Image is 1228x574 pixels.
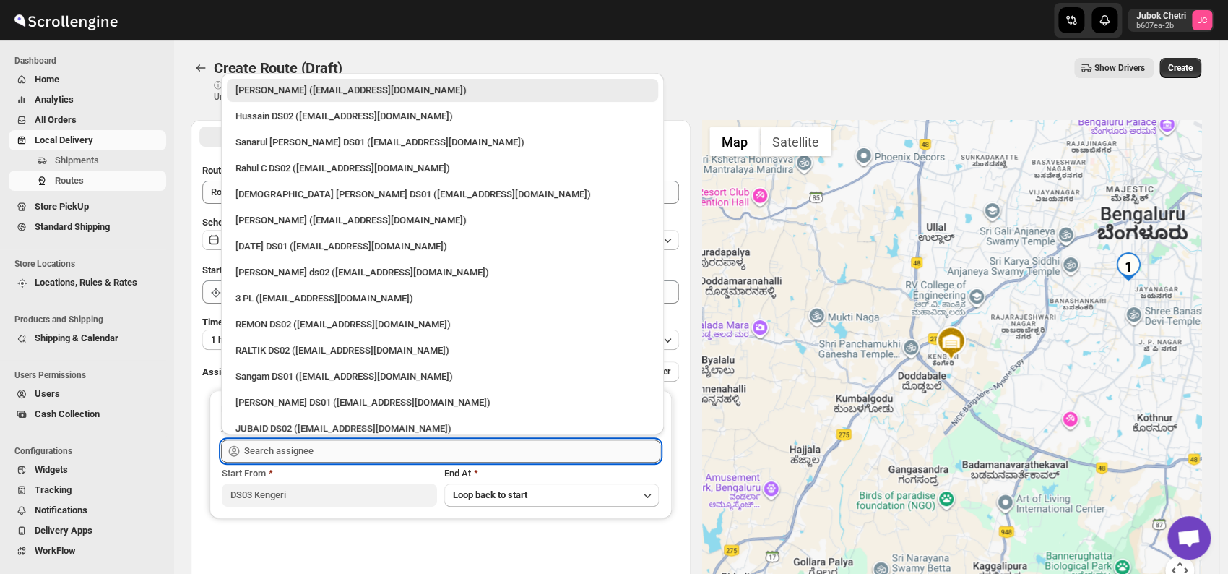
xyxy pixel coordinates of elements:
span: Time Per Stop [202,317,261,327]
li: Rahul Chopra (pukhraj@home-run.co) [221,79,664,102]
button: Show Drivers [1074,58,1154,78]
span: Scheduled for [202,217,260,228]
button: Locations, Rules & Rates [9,273,166,293]
input: Eg: Bengaluru Route [202,181,679,204]
span: Widgets [35,464,68,475]
button: Routes [9,171,166,191]
li: REMON DS02 (kesame7468@btcours.com) [221,310,664,336]
button: Analytics [9,90,166,110]
img: ScrollEngine [12,2,120,38]
li: Sanarul Haque DS01 (fefifag638@adosnan.com) [221,128,664,154]
div: REMON DS02 ([EMAIL_ADDRESS][DOMAIN_NAME]) [235,317,649,332]
span: Users Permissions [14,369,166,381]
span: Locations, Rules & Rates [35,277,137,288]
span: Cash Collection [35,408,100,419]
div: Sangam DS01 ([EMAIL_ADDRESS][DOMAIN_NAME]) [235,369,649,384]
p: ⓘ Shipments can also be added from Shipments menu Unrouted tab [214,80,441,103]
button: Notifications [9,500,166,521]
button: Create [1159,58,1201,78]
span: Delivery Apps [35,525,92,536]
input: Search assignee [244,440,660,463]
div: [PERSON_NAME] ([EMAIL_ADDRESS][DOMAIN_NAME]) [235,213,649,228]
button: Show satellite imagery [760,127,831,156]
li: Jahir Hussain DS01 (pegaya8076@excederm.com) [221,388,664,414]
span: Products and Shipping [14,314,166,325]
li: 3 PL (hello@home-run.co) [221,284,664,310]
button: Home [9,69,166,90]
button: Users [9,384,166,404]
span: Create [1168,62,1193,74]
div: [DEMOGRAPHIC_DATA] [PERSON_NAME] DS01 ([EMAIL_ADDRESS][DOMAIN_NAME]) [235,187,649,202]
div: [DATE] DS01 ([EMAIL_ADDRESS][DOMAIN_NAME]) [235,239,649,254]
span: Route Name [202,165,253,176]
p: b607ea-2b [1136,22,1186,30]
button: Routes [191,58,211,78]
p: Jubok Chetri [1136,10,1186,22]
span: Add More Driver [607,366,670,377]
span: Jubok Chetri [1192,10,1212,30]
button: Delivery Apps [9,521,166,541]
span: 1 hour [211,334,236,346]
li: Vikas Rathod (lolegiy458@nalwan.com) [221,206,664,232]
div: [PERSON_NAME] DS01 ([EMAIL_ADDRESS][DOMAIN_NAME]) [235,395,649,410]
span: Routes [55,175,84,186]
span: Notifications [35,505,87,515]
span: Dashboard [14,55,166,67]
button: All Route Options [199,127,439,147]
span: Store Locations [14,258,166,270]
button: Loop back to start [444,484,660,507]
button: [DATE]|[DATE] [202,230,679,250]
span: Start From [222,468,266,479]
div: End At [444,466,660,481]
button: WorkFlow [9,541,166,561]
span: Analytics [35,94,74,105]
span: Tracking [35,484,72,495]
button: Cash Collection [9,404,166,424]
li: Rashidul ds02 (vaseno4694@minduls.com) [221,258,664,284]
div: Sanarul [PERSON_NAME] DS01 ([EMAIL_ADDRESS][DOMAIN_NAME]) [235,135,649,150]
div: 1 [1114,252,1143,281]
span: Loop back to start [453,489,527,500]
span: Shipping & Calendar [35,333,118,343]
li: Islam Laskar DS01 (vixib74172@ikowat.com) [221,180,664,206]
div: Open chat [1167,516,1211,560]
span: Home [35,74,59,85]
div: Hussain DS02 ([EMAIL_ADDRESS][DOMAIN_NAME]) [235,109,649,124]
button: All Orders [9,110,166,130]
button: Show street map [709,127,760,156]
li: JUBAID DS02 (vanafe7637@isorax.com) [221,414,664,440]
span: Store PickUp [35,201,89,212]
span: Configurations [14,445,166,457]
div: Rahul C DS02 ([EMAIL_ADDRESS][DOMAIN_NAME]) [235,161,649,176]
span: Start Location (Warehouse) [202,265,316,275]
span: Standard Shipping [35,221,110,232]
li: Hussain DS02 (jarav60351@abatido.com) [221,102,664,128]
span: All Orders [35,114,77,125]
text: JC [1198,16,1207,25]
div: JUBAID DS02 ([EMAIL_ADDRESS][DOMAIN_NAME]) [235,421,649,436]
div: RALTIK DS02 ([EMAIL_ADDRESS][DOMAIN_NAME]) [235,343,649,358]
button: Shipments [9,150,166,171]
button: Shipping & Calendar [9,328,166,348]
span: Users [35,388,60,399]
button: User menu [1128,9,1214,32]
li: Sangam DS01 (relov34542@lassora.com) [221,362,664,388]
span: Show Drivers [1094,62,1145,74]
div: [PERSON_NAME] ([EMAIL_ADDRESS][DOMAIN_NAME]) [235,83,649,98]
li: Raja DS01 (gasecig398@owlny.com) [221,232,664,258]
span: WorkFlow [35,545,76,556]
button: Tracking [9,480,166,500]
button: 1 hour [202,330,679,350]
span: Assign to [202,367,241,377]
button: Widgets [9,460,166,480]
li: Rahul C DS02 (rahul.chopra@home-run.co) [221,154,664,180]
span: Shipments [55,155,99,166]
span: Local Delivery [35,134,93,145]
li: RALTIK DS02 (cecih54531@btcours.com) [221,336,664,362]
span: Create Route (Draft) [214,59,342,77]
div: 3 PL ([EMAIL_ADDRESS][DOMAIN_NAME]) [235,291,649,306]
div: [PERSON_NAME] ds02 ([EMAIL_ADDRESS][DOMAIN_NAME]) [235,265,649,280]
